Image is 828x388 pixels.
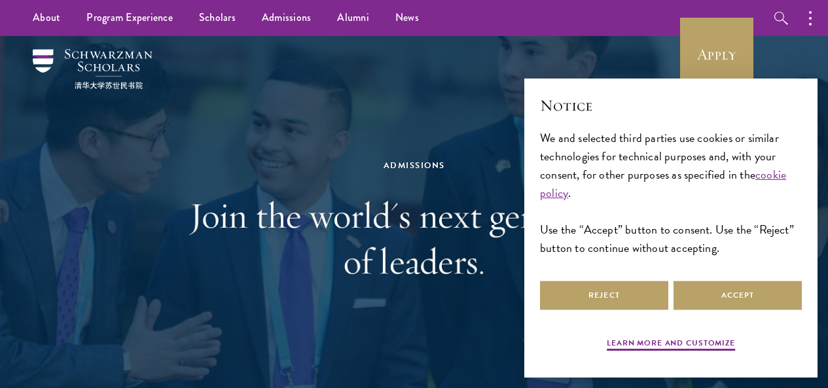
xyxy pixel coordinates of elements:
a: cookie policy [540,166,786,202]
img: Schwarzman Scholars [33,49,153,89]
button: Accept [674,281,802,310]
h2: Notice [540,94,802,116]
a: Apply [680,18,753,91]
button: Reject [540,281,668,310]
div: We and selected third parties use cookies or similar technologies for technical purposes and, wit... [540,129,802,258]
button: Learn more and customize [607,337,735,353]
h1: Join the world's next generation of leaders. [189,192,640,284]
div: Admissions [189,158,640,173]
